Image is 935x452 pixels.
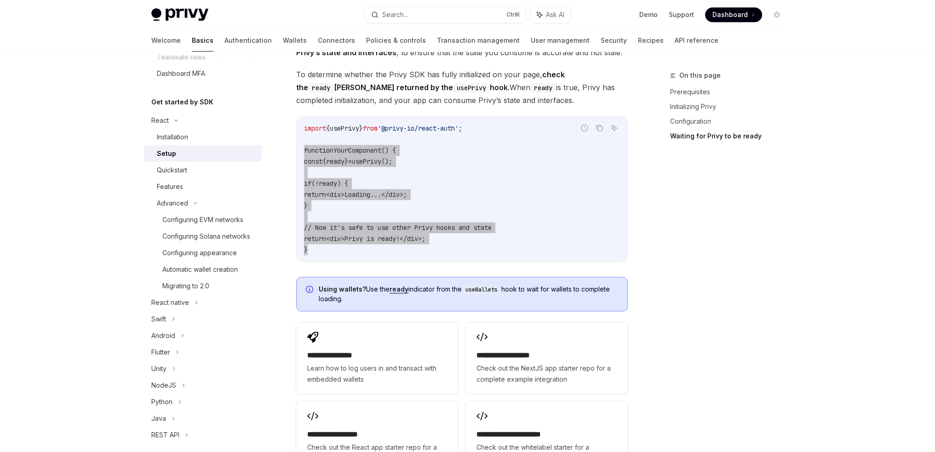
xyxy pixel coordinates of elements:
a: Authentication [224,29,272,51]
span: div [389,190,400,199]
span: YourComponent [333,146,381,154]
div: Installation [157,132,188,143]
button: Toggle dark mode [769,7,784,22]
span: ; [459,124,462,132]
span: </ [381,190,389,199]
a: Prerequisites [670,85,792,99]
a: Dashboard [705,7,762,22]
a: **** **** **** ****Check out the NextJS app starter repo for a complete example integration [465,322,627,394]
a: Dashboard MFA [144,65,262,82]
span: = [348,157,352,166]
span: div [407,235,418,243]
a: Configuration [670,114,792,129]
div: Automatic wallet creation [162,264,238,275]
span: } [304,201,308,210]
a: Basics [192,29,213,51]
div: REST API [151,429,179,441]
span: div [330,190,341,199]
a: Welcome [151,29,181,51]
span: } [344,157,348,166]
span: import [304,124,326,132]
a: Policies & controls [366,29,426,51]
a: Configuring EVM networks [144,212,262,228]
div: Search... [382,9,408,20]
span: On this page [679,70,721,81]
a: Recipes [638,29,664,51]
span: </ [400,235,407,243]
code: ready [308,83,334,93]
span: // Now it's safe to use other Privy hooks and state [304,223,492,232]
a: Security [601,29,627,51]
span: < [326,235,330,243]
div: Configuring appearance [162,247,237,258]
a: Configuring Solana networks [144,228,262,245]
span: } [359,124,363,132]
div: Quickstart [157,165,187,176]
a: Demo [639,10,658,19]
span: div [330,235,341,243]
span: > [341,235,344,243]
span: > [418,235,422,243]
div: Features [157,181,183,192]
span: } [304,246,308,254]
span: ! [315,179,319,188]
div: Dashboard MFA [157,68,205,79]
button: Ask AI [608,122,620,134]
span: if [304,179,311,188]
span: '@privy-io/react-auth' [378,124,459,132]
span: ; [403,190,407,199]
div: Swift [151,314,166,325]
span: function [304,146,333,154]
a: ready [390,285,408,293]
div: NodeJS [151,380,176,391]
a: User management [531,29,590,51]
button: Search...CtrlK [365,6,526,23]
h5: Get started by SDK [151,97,213,108]
span: ( [311,179,315,188]
span: > [400,190,403,199]
span: ready [319,179,337,188]
span: Privy is ready! [344,235,400,243]
a: Wallets [283,29,307,51]
span: from [363,124,378,132]
div: Python [151,396,172,407]
span: const [304,157,322,166]
span: Loading... [344,190,381,199]
a: Features [144,178,262,195]
a: Setup [144,145,262,162]
a: Transaction management [437,29,520,51]
span: Use the indicator from the hook to wait for wallets to complete loading. [319,285,618,303]
span: Learn how to log users in and transact with embedded wallets [307,363,447,385]
span: > [341,190,344,199]
div: Advanced [157,198,188,209]
button: Copy the contents from the code block [593,122,605,134]
a: API reference [675,29,718,51]
button: Ask AI [530,6,571,23]
div: Android [151,330,175,341]
code: ready [530,83,556,93]
span: Ctrl K [506,11,520,18]
a: Quickstart [144,162,262,178]
a: Installation [144,129,262,145]
span: Dashboard [712,10,748,19]
span: To determine whether the Privy SDK has fully initialized on your page, When is true, Privy has co... [296,68,628,107]
a: Support [669,10,694,19]
strong: Using wallets? [319,285,366,293]
a: Initializing Privy [670,99,792,114]
span: < [326,190,330,199]
svg: Info [306,286,315,295]
div: Migrating to 2.0 [162,280,209,292]
span: { [326,124,330,132]
a: Waiting for Privy to be ready [670,129,792,143]
span: return [304,190,326,199]
span: return [304,235,326,243]
button: Report incorrect code [579,122,591,134]
div: Unity [151,363,166,374]
div: Configuring Solana networks [162,231,250,242]
code: useWallets [462,285,501,294]
span: (); [381,157,392,166]
span: ready [326,157,344,166]
a: Automatic wallet creation [144,261,262,278]
div: React [151,115,169,126]
span: Check out the NextJS app starter repo for a complete example integration [476,363,616,385]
